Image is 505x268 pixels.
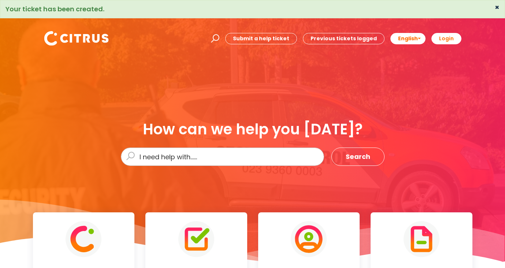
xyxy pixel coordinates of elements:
b: Login [439,35,454,42]
span: Search [346,151,370,163]
a: Previous tickets logged [303,33,385,44]
button: Search [331,148,385,166]
a: Submit a help ticket [225,33,297,44]
a: Login [431,33,461,44]
span: English [398,35,418,42]
input: I need help with...... [121,148,324,166]
button: × [495,4,500,11]
div: How can we help you [DATE]? [121,121,385,137]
